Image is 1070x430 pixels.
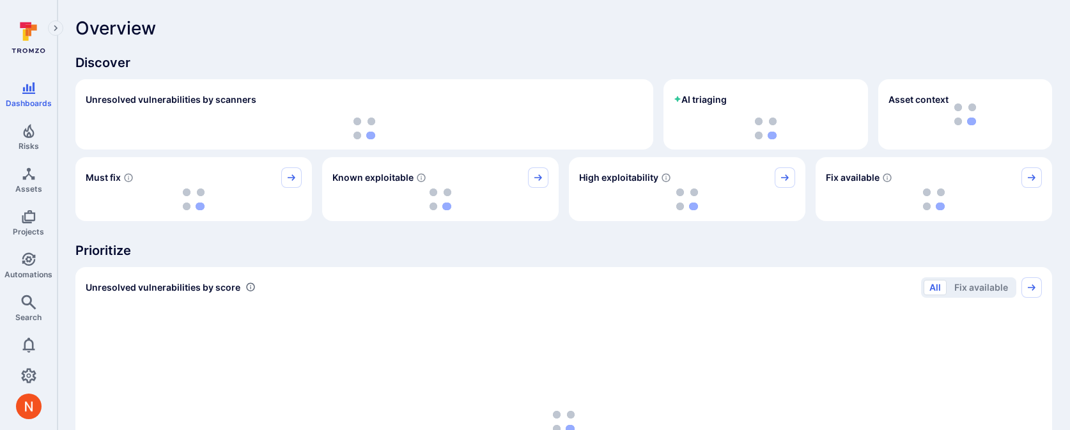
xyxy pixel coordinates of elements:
div: Fix available [816,157,1052,221]
span: Dashboards [6,98,52,108]
span: Prioritize [75,242,1052,259]
svg: EPSS score ≥ 0.7 [661,173,671,183]
img: Loading... [353,118,375,139]
span: Overview [75,18,156,38]
span: Projects [13,227,44,236]
div: High exploitability [569,157,805,221]
span: Search [15,312,42,322]
img: ACg8ocIprwjrgDQnDsNSk9Ghn5p5-B8DpAKWoJ5Gi9syOE4K59tr4Q=s96-c [16,394,42,419]
span: Fix available [826,171,880,184]
div: loading spinner [86,118,643,139]
img: Loading... [923,188,945,210]
h2: AI triaging [674,93,727,106]
img: Loading... [676,188,698,210]
span: Must fix [86,171,121,184]
div: loading spinner [674,118,858,139]
span: Asset context [888,93,949,106]
span: Known exploitable [332,171,414,184]
div: loading spinner [826,188,1042,211]
span: Automations [4,270,52,279]
div: loading spinner [332,188,548,211]
div: loading spinner [86,188,302,211]
button: All [924,280,947,295]
div: Known exploitable [322,157,559,221]
div: Number of vulnerabilities in status 'Open' 'Triaged' and 'In process' grouped by score [245,280,256,294]
button: Fix available [949,280,1014,295]
i: Expand navigation menu [51,23,60,34]
span: High exploitability [579,171,658,184]
svg: Vulnerabilities with fix available [882,173,892,183]
span: Assets [15,184,42,194]
svg: Risk score >=40 , missed SLA [123,173,134,183]
img: Loading... [755,118,777,139]
span: Discover [75,54,1052,72]
svg: Confirmed exploitable by KEV [416,173,426,183]
div: Must fix [75,157,312,221]
span: Risks [19,141,39,151]
button: Expand navigation menu [48,20,63,36]
img: Loading... [430,188,451,210]
img: Loading... [183,188,205,210]
span: Unresolved vulnerabilities by score [86,281,240,294]
div: loading spinner [579,188,795,211]
div: Neeren Patki [16,394,42,419]
h2: Unresolved vulnerabilities by scanners [86,93,256,106]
